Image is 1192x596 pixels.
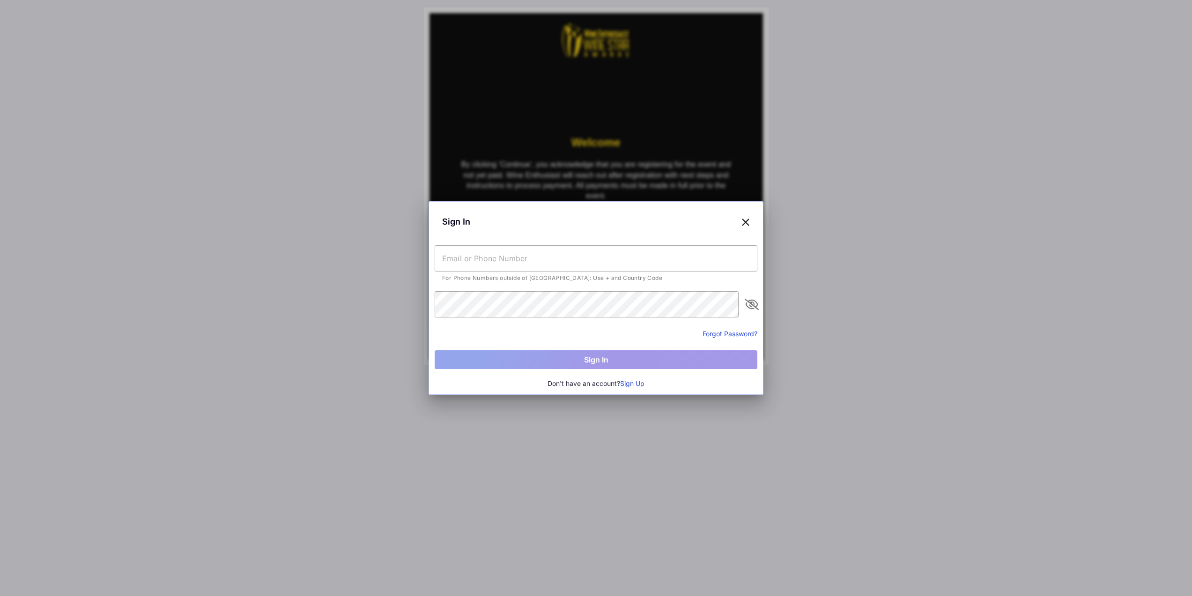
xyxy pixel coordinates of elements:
[620,378,644,389] button: Sign Up
[703,329,757,339] button: Forgot Password?
[435,245,757,272] input: Email or Phone Number
[435,350,757,369] button: Sign In
[746,299,757,310] i: appended action
[442,275,750,281] div: For Phone Numbers outside of [GEOGRAPHIC_DATA]: Use + and Country Code
[435,378,757,389] div: Don't have an account?
[442,215,470,228] span: Sign In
